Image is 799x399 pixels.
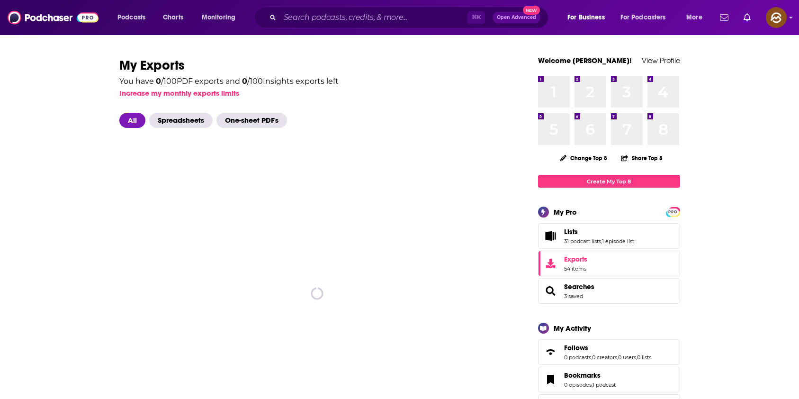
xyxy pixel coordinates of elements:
a: 1 podcast [593,381,616,388]
input: Search podcasts, credits, & more... [280,10,467,25]
a: Create My Top 8 [538,175,680,188]
div: My Activity [554,324,591,333]
span: 0 [242,77,247,86]
a: 0 users [618,354,636,361]
span: , [636,354,637,361]
a: Show notifications dropdown [716,9,732,26]
a: Bookmarks [541,373,560,386]
h1: My Exports [119,57,515,74]
div: Search podcasts, credits, & more... [263,7,557,28]
span: For Business [567,11,605,24]
button: Show profile menu [766,7,787,28]
a: PRO [667,208,679,215]
img: User Profile [766,7,787,28]
span: All [119,113,145,128]
img: Podchaser - Follow, Share and Rate Podcasts [8,9,99,27]
button: One-sheet PDF's [216,113,291,128]
a: 3 saved [564,293,583,299]
button: open menu [111,10,158,25]
a: Welcome [PERSON_NAME]! [538,56,632,65]
span: PRO [667,209,679,216]
a: 0 creators [592,354,617,361]
span: Follows [564,344,588,352]
span: Lists [564,227,578,236]
span: Exports [541,257,560,270]
button: open menu [195,10,248,25]
span: Spreadsheets [149,113,213,128]
span: Follows [538,339,680,365]
span: Exports [564,255,587,263]
a: Searches [541,284,560,298]
a: Searches [564,282,594,291]
button: open menu [680,10,714,25]
span: Podcasts [117,11,145,24]
span: Bookmarks [564,371,601,380]
span: 54 items [564,265,587,272]
a: Bookmarks [564,371,616,380]
a: 0 podcasts [564,354,591,361]
span: Bookmarks [538,367,680,392]
button: open menu [561,10,617,25]
button: All [119,113,149,128]
a: View Profile [642,56,680,65]
span: More [686,11,702,24]
button: Spreadsheets [149,113,216,128]
span: Lists [538,223,680,249]
a: Show notifications dropdown [740,9,754,26]
a: 0 episodes [564,381,592,388]
span: , [601,238,602,245]
div: You have / 100 PDF exports and / 100 Insights exports left [119,78,339,85]
span: One-sheet PDF's [216,113,287,128]
a: Exports [538,251,680,276]
a: Lists [564,227,634,236]
span: Open Advanced [497,15,536,20]
span: ⌘ K [467,11,485,24]
span: 0 [156,77,161,86]
span: , [591,354,592,361]
div: My Pro [554,208,577,217]
button: open menu [614,10,680,25]
span: , [617,354,618,361]
a: 31 podcast lists [564,238,601,245]
button: Change Top 8 [555,152,613,164]
span: Searches [538,278,680,304]
a: 0 lists [637,354,651,361]
span: Charts [163,11,183,24]
span: , [592,381,593,388]
button: Increase my monthly exports limits [119,89,239,98]
button: Share Top 8 [620,149,663,167]
button: Open AdvancedNew [493,12,540,23]
a: Follows [541,345,560,359]
a: 1 episode list [602,238,634,245]
span: Monitoring [202,11,235,24]
a: Lists [541,229,560,243]
a: Follows [564,344,651,352]
span: Logged in as hey85204 [766,7,787,28]
a: Charts [157,10,189,25]
span: For Podcasters [620,11,666,24]
span: New [523,6,540,15]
